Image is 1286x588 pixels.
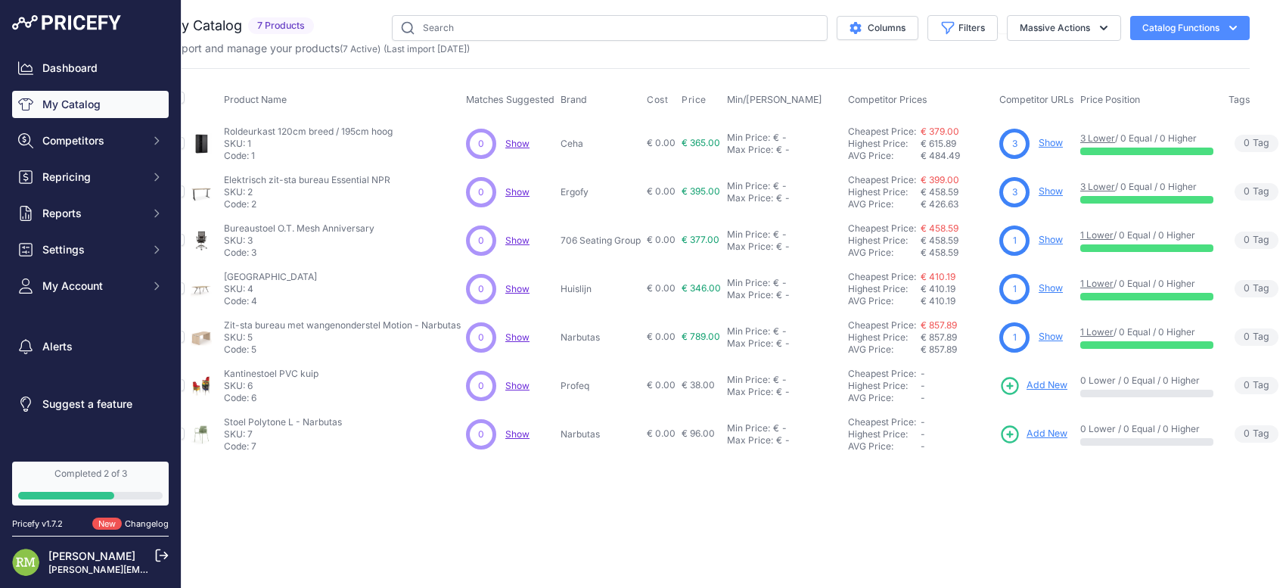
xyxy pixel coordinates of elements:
a: My Catalog [12,91,169,118]
img: website_grey.svg [24,39,36,51]
span: Repricing [42,170,141,185]
span: Competitor Prices [848,94,927,105]
div: - [779,374,787,386]
div: Max Price: [727,338,773,350]
a: € 399.00 [921,174,959,185]
span: € 0.00 [647,185,676,197]
span: - [921,380,925,391]
div: AVG Price: [848,150,921,162]
div: - [779,180,787,192]
button: Reports [12,200,169,227]
span: € 0.00 [647,379,676,390]
div: Highest Price: [848,235,921,247]
span: € 0.00 [647,234,676,245]
span: 1 [1013,234,1017,247]
a: Show [505,428,530,440]
p: 0 Lower / 0 Equal / 0 Higher [1080,423,1213,435]
span: € 615.89 [921,138,956,149]
span: 0 [478,234,484,247]
a: Show [505,283,530,294]
span: € 346.00 [682,282,721,294]
span: Min/[PERSON_NAME] [727,94,822,105]
span: 0 [478,185,484,199]
img: tab_domain_overview_orange.svg [42,88,54,100]
a: Add New [999,375,1067,397]
span: Tag [1235,425,1278,443]
button: My Account [12,272,169,300]
span: € 857.89 [921,331,957,343]
a: Cheapest Price: [848,319,916,331]
div: Min Price: [727,132,770,144]
span: € 96.00 [682,428,715,439]
div: Max Price: [727,289,773,301]
a: 7 Active [343,43,377,54]
span: Tag [1235,328,1278,346]
span: 0 [1244,427,1250,441]
p: Ergofy [561,186,641,198]
p: Roldeurkast 120cm breed / 195cm hoog [224,126,393,138]
div: Highest Price: [848,186,921,198]
div: € [773,180,779,192]
button: Cost [647,94,671,106]
p: SKU: 3 [224,235,374,247]
p: Bureaustoel O.T. Mesh Anniversary [224,222,374,235]
p: Code: 4 [224,295,317,307]
span: Show [505,138,530,149]
span: € 789.00 [682,331,720,342]
a: [PERSON_NAME] [48,549,135,562]
p: Kantinestoel PVC kuip [224,368,318,380]
button: Catalog Functions [1130,16,1250,40]
span: Tags [1229,94,1250,105]
span: Tag [1235,280,1278,297]
div: € 426.63 [921,198,993,210]
a: Cheapest Price: [848,271,916,282]
a: Show [1039,185,1063,197]
div: AVG Price: [848,247,921,259]
span: € 410.19 [921,283,955,294]
span: € 0.00 [647,137,676,148]
p: / 0 Equal / 0 Higher [1080,278,1213,290]
div: Pricefy v1.7.2 [12,518,63,530]
div: € [773,277,779,289]
span: 0 [478,428,484,441]
p: Code: 2 [224,198,390,210]
div: - [779,325,787,338]
div: v 4.0.25 [42,24,74,36]
span: 0 [478,282,484,296]
span: Cost [647,94,668,106]
div: Min Price: [727,422,770,434]
span: 3 [1012,185,1017,199]
a: Changelog [125,518,169,529]
span: - [921,440,925,452]
div: € [776,289,782,301]
a: Show [505,380,530,391]
div: € [773,325,779,338]
div: - [782,144,790,156]
span: 0 [1244,330,1250,344]
div: Highest Price: [848,428,921,440]
span: Tag [1235,377,1278,394]
p: SKU: 1 [224,138,393,150]
a: € 857.89 [921,319,957,331]
span: 0 [1244,136,1250,151]
span: 0 [478,379,484,393]
p: Code: 6 [224,392,318,404]
span: 0 [1244,282,1250,296]
div: Max Price: [727,434,773,446]
button: Price [682,94,710,106]
a: 1 Lower [1080,229,1114,241]
p: Profeq [561,380,641,392]
a: Cheapest Price: [848,416,916,428]
a: Show [505,331,530,343]
div: Min Price: [727,229,770,241]
span: - [921,368,925,379]
span: € 0.00 [647,282,676,294]
a: Show [505,235,530,246]
div: Highest Price: [848,138,921,150]
div: € 484.49 [921,150,993,162]
div: AVG Price: [848,440,921,453]
p: 706 Seating Group [561,235,641,247]
a: Cheapest Price: [848,368,916,379]
div: - [779,422,787,434]
a: 3 Lower [1080,181,1115,192]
